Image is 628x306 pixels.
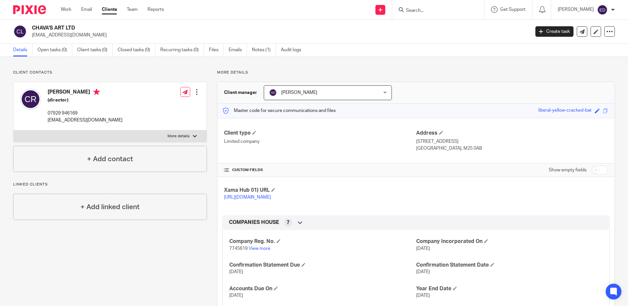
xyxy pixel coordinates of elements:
[538,107,592,115] div: liberal-yellow-cracked-bat
[416,238,603,245] h4: Company Incorporated On
[416,246,430,251] span: [DATE]
[168,134,190,139] p: More details
[80,202,140,212] h4: + Add linked client
[416,293,430,298] span: [DATE]
[416,262,603,269] h4: Confirmation Statement Date
[13,182,207,187] p: Linked clients
[416,130,608,137] h4: Address
[102,6,117,13] a: Clients
[217,70,615,75] p: More details
[13,25,27,38] img: svg%3E
[229,293,243,298] span: [DATE]
[269,89,277,97] img: svg%3E
[229,262,416,269] h4: Confirmation Statement Due
[416,145,608,152] p: [GEOGRAPHIC_DATA], M25 0AB
[48,110,123,117] p: 07929 946169
[224,195,271,200] a: [URL][DOMAIN_NAME]
[597,5,608,15] img: svg%3E
[224,130,416,137] h4: Client type
[224,89,257,96] h3: Client manager
[209,44,224,56] a: Files
[549,167,587,173] label: Show empty fields
[20,89,41,110] img: svg%3E
[229,219,279,226] span: COMPANIES HOUSE
[416,285,603,292] h4: Year End Date
[500,7,526,12] span: Get Support
[81,6,92,13] a: Email
[281,90,317,95] span: [PERSON_NAME]
[61,6,71,13] a: Work
[281,44,306,56] a: Audit logs
[87,154,133,164] h4: + Add contact
[93,89,100,95] i: Primary
[224,138,416,145] p: Limited company
[48,89,123,97] h4: [PERSON_NAME]
[224,187,416,194] h4: Xama Hub 01) URL
[405,8,464,14] input: Search
[222,107,336,114] p: Master code for secure communications and files
[252,44,276,56] a: Notes (1)
[32,32,526,38] p: [EMAIL_ADDRESS][DOMAIN_NAME]
[48,97,123,103] h5: (director)
[535,26,573,37] a: Create task
[48,117,123,123] p: [EMAIL_ADDRESS][DOMAIN_NAME]
[558,6,594,13] p: [PERSON_NAME]
[416,138,608,145] p: [STREET_ADDRESS]
[77,44,113,56] a: Client tasks (0)
[160,44,204,56] a: Recurring tasks (0)
[147,6,164,13] a: Reports
[416,270,430,274] span: [DATE]
[229,238,416,245] h4: Company Reg. No.
[229,44,247,56] a: Emails
[118,44,155,56] a: Closed tasks (0)
[229,270,243,274] span: [DATE]
[13,70,207,75] p: Client contacts
[127,6,138,13] a: Team
[13,44,33,56] a: Details
[287,219,289,226] span: 7
[229,246,248,251] span: 7745619
[249,246,270,251] a: View more
[229,285,416,292] h4: Accounts Due On
[224,167,416,173] h4: CUSTOM FIELDS
[13,5,46,14] img: Pixie
[32,25,427,32] h2: CHAVA'S ART LTD
[37,44,72,56] a: Open tasks (0)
